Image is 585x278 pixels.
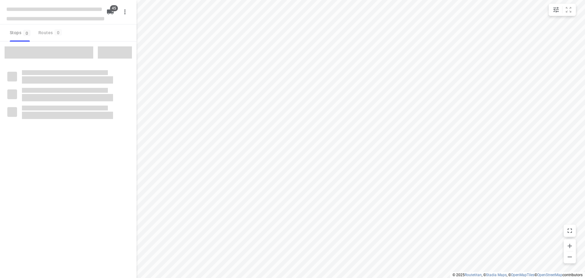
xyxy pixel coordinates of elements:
[537,273,562,277] a: OpenStreetMap
[549,4,576,16] div: small contained button group
[465,273,482,277] a: Routetitan
[486,273,507,277] a: Stadia Maps
[550,4,562,16] button: Map settings
[452,273,583,277] li: © 2025 , © , © © contributors
[511,273,534,277] a: OpenMapTiles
